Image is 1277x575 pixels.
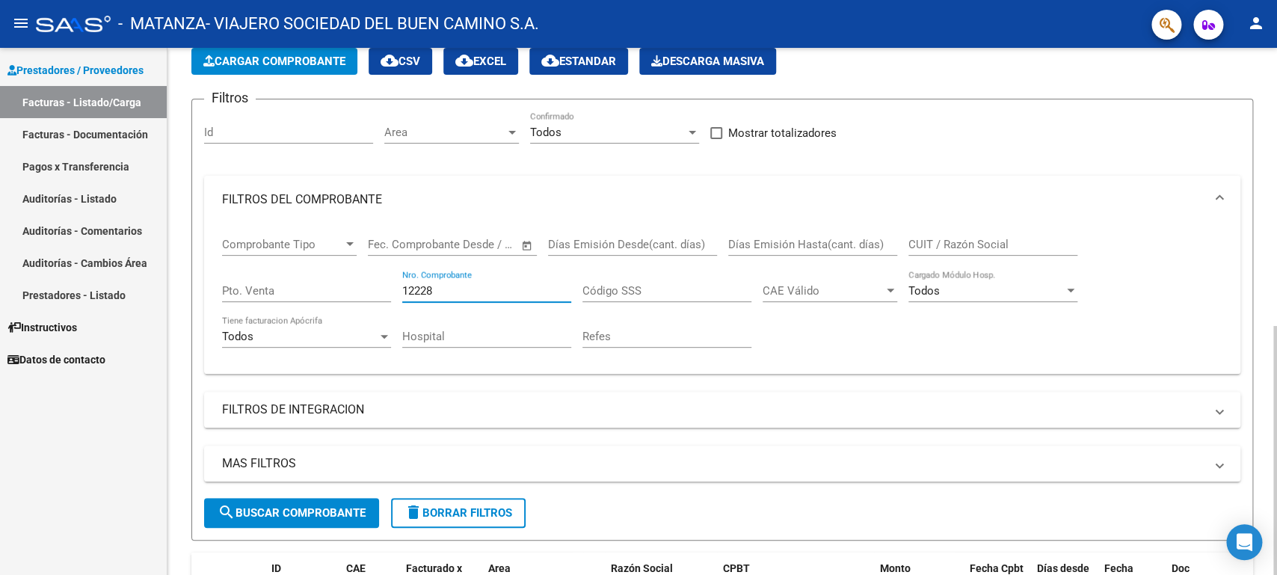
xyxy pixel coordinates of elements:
[908,284,940,298] span: Todos
[204,498,379,528] button: Buscar Comprobante
[346,562,366,574] span: CAE
[384,126,505,139] span: Area
[1226,524,1262,560] div: Open Intercom Messenger
[218,503,236,521] mat-icon: search
[206,7,539,40] span: - VIAJERO SOCIEDAD DEL BUEN CAMINO S.A.
[541,52,559,70] mat-icon: cloud_download
[529,48,628,75] button: Estandar
[430,238,502,251] input: End date
[391,498,526,528] button: Borrar Filtros
[271,562,281,574] span: ID
[118,7,206,40] span: - MATANZA
[639,48,776,75] app-download-masive: Descarga masiva de comprobantes (adjuntos)
[970,562,1024,574] span: Fecha Cpbt
[651,55,764,68] span: Descarga Masiva
[222,455,1204,472] mat-panel-title: MAS FILTROS
[12,14,30,32] mat-icon: menu
[723,562,750,574] span: CPBT
[203,55,345,68] span: Cargar Comprobante
[404,506,512,520] span: Borrar Filtros
[455,52,473,70] mat-icon: cloud_download
[488,562,511,574] span: Area
[204,176,1240,224] mat-expansion-panel-header: FILTROS DEL COMPROBANTE
[530,126,561,139] span: Todos
[763,284,884,298] span: CAE Válido
[369,48,432,75] button: CSV
[1247,14,1265,32] mat-icon: person
[381,52,399,70] mat-icon: cloud_download
[204,87,256,108] h3: Filtros
[204,446,1240,482] mat-expansion-panel-header: MAS FILTROS
[218,506,366,520] span: Buscar Comprobante
[7,62,144,79] span: Prestadores / Proveedores
[381,55,420,68] span: CSV
[222,402,1204,418] mat-panel-title: FILTROS DE INTEGRACION
[204,224,1240,374] div: FILTROS DEL COMPROBANTE
[611,562,673,574] span: Razón Social
[541,55,616,68] span: Estandar
[728,124,837,142] span: Mostrar totalizadores
[7,319,77,336] span: Instructivos
[222,238,343,251] span: Comprobante Tipo
[191,48,357,75] button: Cargar Comprobante
[455,55,506,68] span: EXCEL
[880,562,911,574] span: Monto
[368,238,416,251] input: Start date
[7,351,105,368] span: Datos de contacto
[204,392,1240,428] mat-expansion-panel-header: FILTROS DE INTEGRACION
[519,237,536,254] button: Open calendar
[404,503,422,521] mat-icon: delete
[222,191,1204,208] mat-panel-title: FILTROS DEL COMPROBANTE
[222,330,253,343] span: Todos
[443,48,518,75] button: EXCEL
[639,48,776,75] button: Descarga Masiva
